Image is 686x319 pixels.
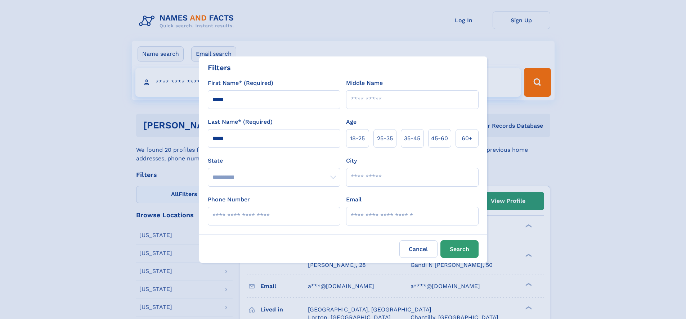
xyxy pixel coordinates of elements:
[462,134,472,143] span: 60+
[208,118,273,126] label: Last Name* (Required)
[346,79,383,87] label: Middle Name
[346,195,362,204] label: Email
[346,156,357,165] label: City
[440,240,479,258] button: Search
[404,134,420,143] span: 35‑45
[208,195,250,204] label: Phone Number
[350,134,365,143] span: 18‑25
[208,79,273,87] label: First Name* (Required)
[208,62,231,73] div: Filters
[346,118,357,126] label: Age
[208,156,340,165] label: State
[399,240,438,258] label: Cancel
[377,134,393,143] span: 25‑35
[431,134,448,143] span: 45‑60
